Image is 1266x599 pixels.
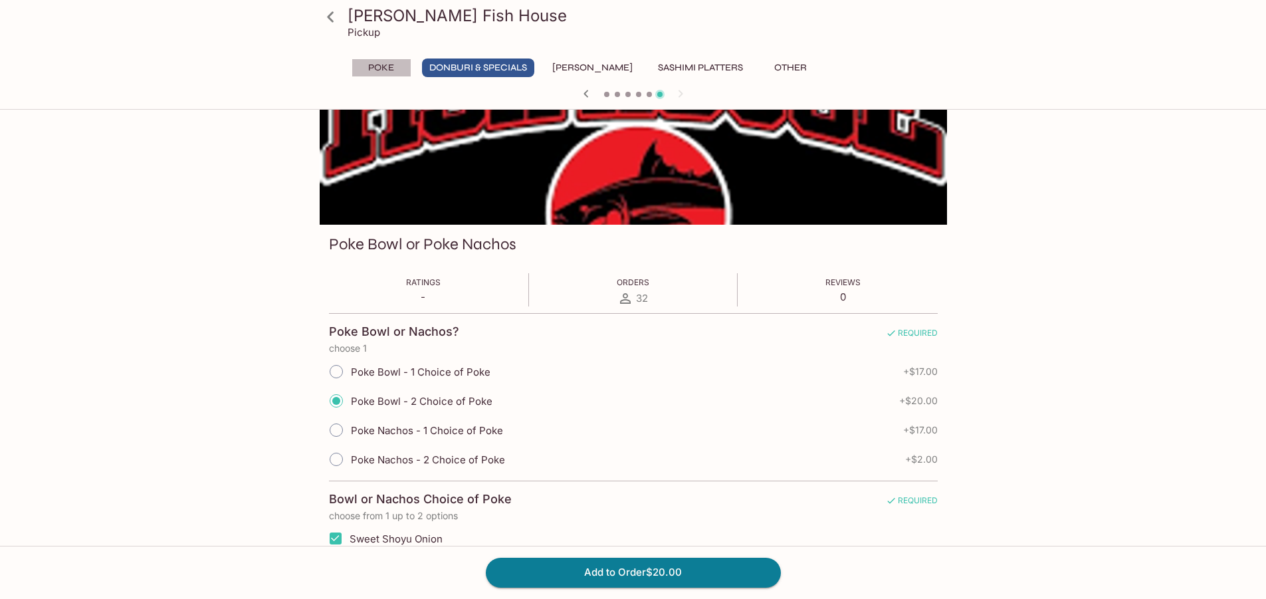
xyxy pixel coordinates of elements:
[422,59,534,77] button: Donburi & Specials
[348,5,942,26] h3: [PERSON_NAME] Fish House
[320,49,947,225] div: Poke Bowl or Poke Nachos
[351,366,490,378] span: Poke Bowl - 1 Choice of Poke
[903,425,938,435] span: + $17.00
[905,454,938,465] span: + $2.00
[761,59,821,77] button: Other
[329,343,938,354] p: choose 1
[406,277,441,287] span: Ratings
[825,277,861,287] span: Reviews
[329,492,512,507] h4: Bowl or Nachos Choice of Poke
[636,292,648,304] span: 32
[351,453,505,466] span: Poke Nachos - 2 Choice of Poke
[329,511,938,521] p: choose from 1 up to 2 options
[329,234,516,255] h3: Poke Bowl or Poke Nachos
[886,328,938,343] span: REQUIRED
[899,396,938,406] span: + $20.00
[329,324,459,339] h4: Poke Bowl or Nachos?
[651,59,750,77] button: Sashimi Platters
[351,395,492,408] span: Poke Bowl - 2 Choice of Poke
[350,533,443,545] span: Sweet Shoyu Onion
[351,424,503,437] span: Poke Nachos - 1 Choice of Poke
[486,558,781,587] button: Add to Order$20.00
[352,59,411,77] button: Poke
[825,291,861,303] p: 0
[903,366,938,377] span: + $17.00
[406,291,441,303] p: -
[886,495,938,511] span: REQUIRED
[348,26,380,39] p: Pickup
[617,277,649,287] span: Orders
[545,59,640,77] button: [PERSON_NAME]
